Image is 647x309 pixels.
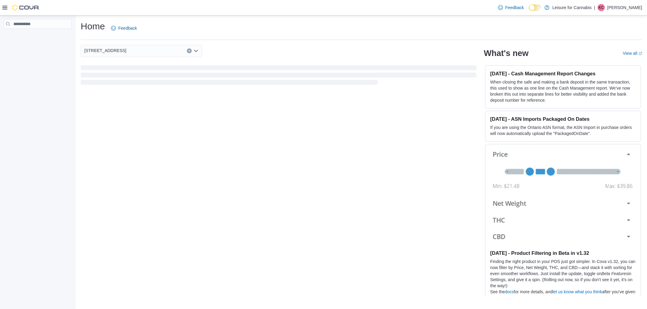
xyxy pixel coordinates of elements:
[599,4,604,11] span: KC
[109,22,139,34] a: Feedback
[12,5,39,11] img: Cova
[505,5,524,11] span: Feedback
[490,289,636,301] p: See the for more details, and after you’ve given it a try.
[84,47,126,54] span: [STREET_ADDRESS]
[623,51,642,56] a: View allExternal link
[490,71,636,77] h3: [DATE] - Cash Management Report Changes
[552,4,591,11] p: Leisure for Cannabis
[81,67,477,86] span: Loading
[484,48,528,58] h2: What's new
[505,289,514,294] a: docs
[118,25,137,31] span: Feedback
[490,116,636,122] h3: [DATE] - ASN Imports Packaged On Dates
[594,4,595,11] p: |
[602,271,628,276] em: Beta Features
[529,5,541,11] input: Dark Mode
[490,258,636,289] p: Finding the right product in your POS just got simpler. In Cova v1.32, you can now filter by Pric...
[496,2,526,14] a: Feedback
[490,250,636,256] h3: [DATE] - Product Filtering in Beta in v1.32
[598,4,605,11] div: Kyna Crumley
[81,20,105,32] h1: Home
[4,30,72,44] nav: Complex example
[194,48,198,53] button: Open list of options
[490,79,636,103] p: When closing the safe and making a bank deposit in the same transaction, this used to show as one...
[639,52,642,55] svg: External link
[607,4,642,11] p: [PERSON_NAME]
[552,289,602,294] a: let us know what you think
[187,48,192,53] button: Clear input
[490,124,636,136] p: If you are using the Ontario ASN format, the ASN Import in purchase orders will now automatically...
